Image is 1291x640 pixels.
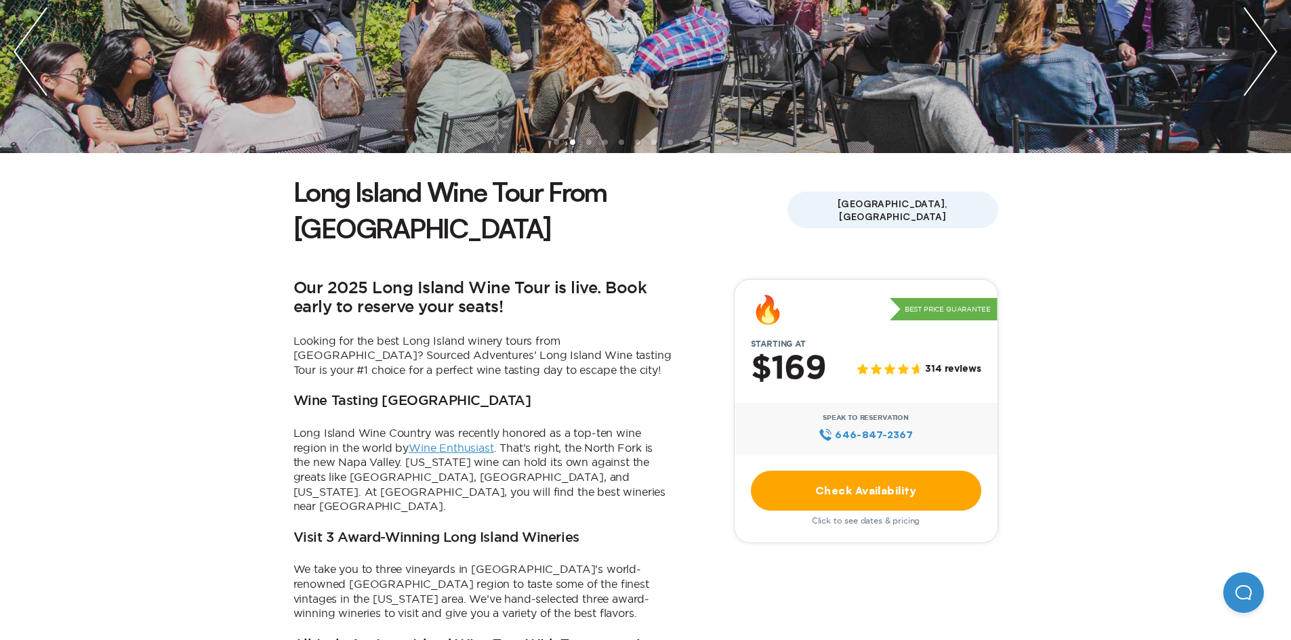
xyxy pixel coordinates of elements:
li: slide item 4 [602,140,608,145]
a: 646‍-847‍-2367 [819,427,913,442]
li: slide item 11 [716,140,722,145]
a: Wine Enthusiast [409,442,494,454]
h3: Visit 3 Award-Winning Long Island Wineries [293,530,579,547]
li: slide item 12 [733,140,738,145]
li: slide item 5 [619,140,624,145]
h2: Our 2025 Long Island Wine Tour is live. Book early to reserve your seats! [293,279,673,318]
p: Looking for the best Long Island winery tours from [GEOGRAPHIC_DATA]? Sourced Adventures’ Long Is... [293,334,673,378]
span: Speak to Reservation [823,414,909,422]
span: [GEOGRAPHIC_DATA], [GEOGRAPHIC_DATA] [787,192,998,228]
li: slide item 1 [554,140,559,145]
p: Long Island Wine Country was recently honored as a top-ten wine region in the world by . That’s r... [293,426,673,514]
span: 314 reviews [925,364,981,375]
h2: $169 [751,351,826,387]
span: Starting at [735,339,822,349]
div: 🔥 [751,296,785,323]
li: slide item 10 [700,140,705,145]
li: slide item 9 [684,140,689,145]
h1: Long Island Wine Tour From [GEOGRAPHIC_DATA] [293,173,787,247]
li: slide item 7 [651,140,657,145]
iframe: Help Scout Beacon - Open [1223,572,1264,613]
span: Click to see dates & pricing [812,516,920,526]
p: Best Price Guarantee [890,298,998,321]
li: slide item 6 [635,140,640,145]
a: Check Availability [751,471,981,511]
h3: Wine Tasting [GEOGRAPHIC_DATA] [293,393,531,410]
p: We take you to three vineyards in [GEOGRAPHIC_DATA]’s world-renowned [GEOGRAPHIC_DATA] region to ... [293,562,673,620]
li: slide item 2 [570,140,575,145]
li: slide item 3 [586,140,592,145]
li: slide item 8 [668,140,673,145]
span: 646‍-847‍-2367 [835,427,913,442]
